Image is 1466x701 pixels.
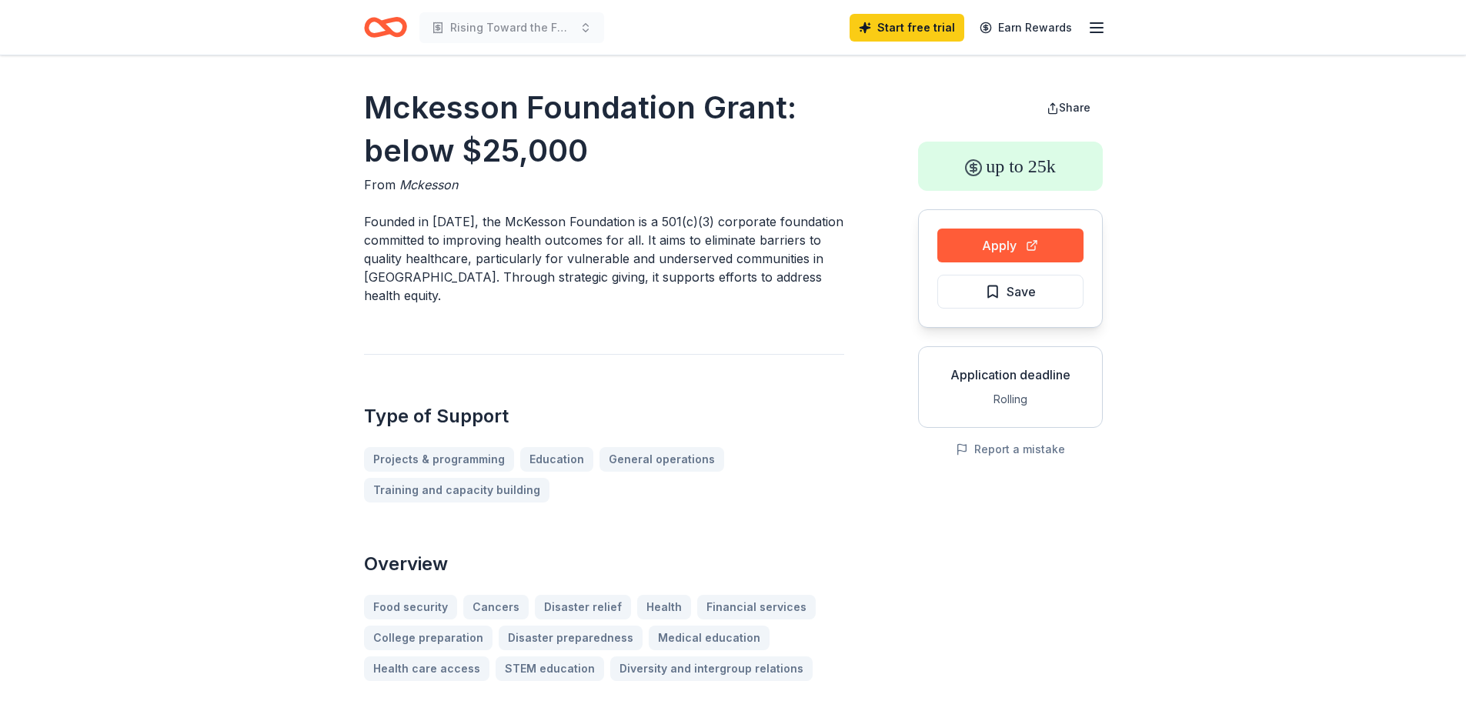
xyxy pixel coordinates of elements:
h2: Type of Support [364,404,844,429]
a: Start free trial [850,14,964,42]
button: Rising Toward the Future [419,12,604,43]
button: Report a mistake [956,440,1065,459]
h1: Mckesson Foundation Grant: below $25,000 [364,86,844,172]
span: Save [1007,282,1036,302]
h2: Overview [364,552,844,576]
div: Rolling [931,390,1090,409]
a: Education [520,447,593,472]
button: Share [1034,92,1103,123]
div: From [364,175,844,194]
a: General operations [599,447,724,472]
span: Mckesson [399,177,458,192]
button: Apply [937,229,1084,262]
a: Training and capacity building [364,478,549,502]
div: up to 25k [918,142,1103,191]
p: Founded in [DATE], the McKesson Foundation is a 501(c)(3) corporate foundation committed to impro... [364,212,844,305]
div: Application deadline [931,366,1090,384]
a: Projects & programming [364,447,514,472]
span: Share [1059,101,1090,114]
span: Rising Toward the Future [450,18,573,37]
button: Save [937,275,1084,309]
a: Earn Rewards [970,14,1081,42]
a: Home [364,9,407,45]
